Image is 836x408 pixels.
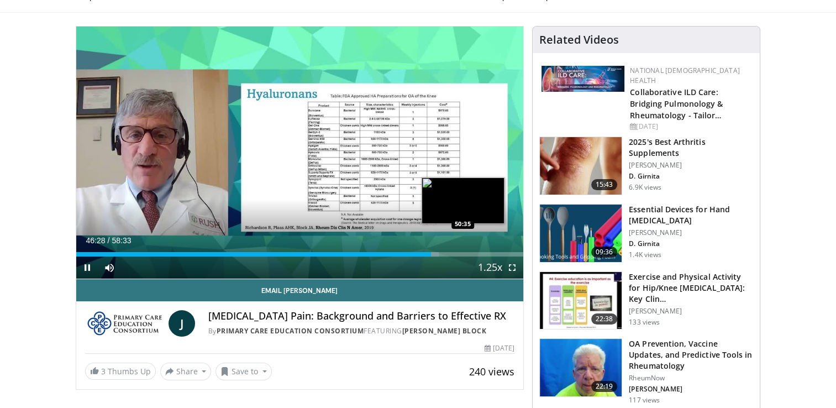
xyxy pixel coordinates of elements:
[208,310,514,322] h4: [MEDICAL_DATA] Pain: Background and Barriers to Effective RX
[540,272,622,329] img: e83b6c9c-a500-4725-a49e-63b5649f6f45.150x105_q85_crop-smart_upscale.jpg
[539,271,753,330] a: 22:38 Exercise and Physical Activity for Hip/Knee [MEDICAL_DATA]: Key Clin… [PERSON_NAME] 133 views
[629,161,753,170] p: [PERSON_NAME]
[629,318,660,327] p: 133 views
[540,339,622,396] img: ba07b773-d074-4640-b5c0-dddad05ade33.150x105_q85_crop-smart_upscale.jpg
[215,363,272,380] button: Save to
[86,236,106,245] span: 46:28
[629,239,753,248] p: D. Girnita
[501,257,523,279] button: Fullscreen
[591,381,618,392] span: 22:19
[422,177,504,224] img: image.jpeg
[629,374,753,383] p: RheumNow
[591,179,618,190] span: 15:43
[76,257,98,279] button: Pause
[540,137,622,195] img: 281e1a3d-dfe2-4a67-894e-a40ffc0c4a99.150x105_q85_crop-smart_upscale.jpg
[591,313,618,325] span: 22:38
[76,279,524,301] a: Email [PERSON_NAME]
[76,27,524,279] video-js: Video Player
[85,310,164,337] img: Primary Care Education Consortium
[169,310,195,337] a: J
[76,252,524,257] div: Progress Bar
[402,326,487,336] a: [PERSON_NAME] Block
[85,363,156,380] a: 3 Thumbs Up
[208,326,514,336] div: By FEATURING
[539,338,753,405] a: 22:19 OA Prevention, Vaccine Updates, and Predictive Tools in Rheumatology RheumNow [PERSON_NAME]...
[629,183,661,192] p: 6.9K views
[112,236,131,245] span: 58:33
[629,396,660,405] p: 117 views
[629,250,661,259] p: 1.4K views
[539,137,753,195] a: 15:43 2025's Best Arthritis Supplements [PERSON_NAME] D. Girnita 6.9K views
[540,205,622,262] img: 8ed1e3e3-3992-4df1-97d9-a63458091031.150x105_q85_crop-smart_upscale.jpg
[629,172,753,181] p: D. Girnita
[629,338,753,372] h3: OA Prevention, Vaccine Updates, and Predictive Tools in Rheumatology
[629,385,753,394] p: [PERSON_NAME]
[101,366,106,376] span: 3
[539,204,753,263] a: 09:36 Essential Devices for Hand [MEDICAL_DATA] [PERSON_NAME] D. Girnita 1.4K views
[629,271,753,305] h3: Exercise and Physical Activity for Hip/Knee [MEDICAL_DATA]: Key Clin…
[629,228,753,237] p: [PERSON_NAME]
[108,236,110,245] span: /
[541,66,624,92] img: 7e341e47-e122-4d5e-9c74-d0a8aaff5d49.jpg.150x105_q85_autocrop_double_scale_upscale_version-0.2.jpg
[629,204,753,226] h3: Essential Devices for Hand [MEDICAL_DATA]
[629,307,753,316] p: [PERSON_NAME]
[539,33,619,46] h4: Related Videos
[630,66,740,85] a: National [DEMOGRAPHIC_DATA] Health
[485,343,514,353] div: [DATE]
[479,257,501,279] button: Playback Rate
[160,363,212,380] button: Share
[98,257,120,279] button: Mute
[217,326,364,336] a: Primary Care Education Consortium
[469,365,514,378] span: 240 views
[630,87,723,121] a: Collaborative ILD Care: Bridging Pulmonology & Rheumatology - Tailor…
[630,122,751,132] div: [DATE]
[591,247,618,258] span: 09:36
[629,137,753,159] h3: 2025's Best Arthritis Supplements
